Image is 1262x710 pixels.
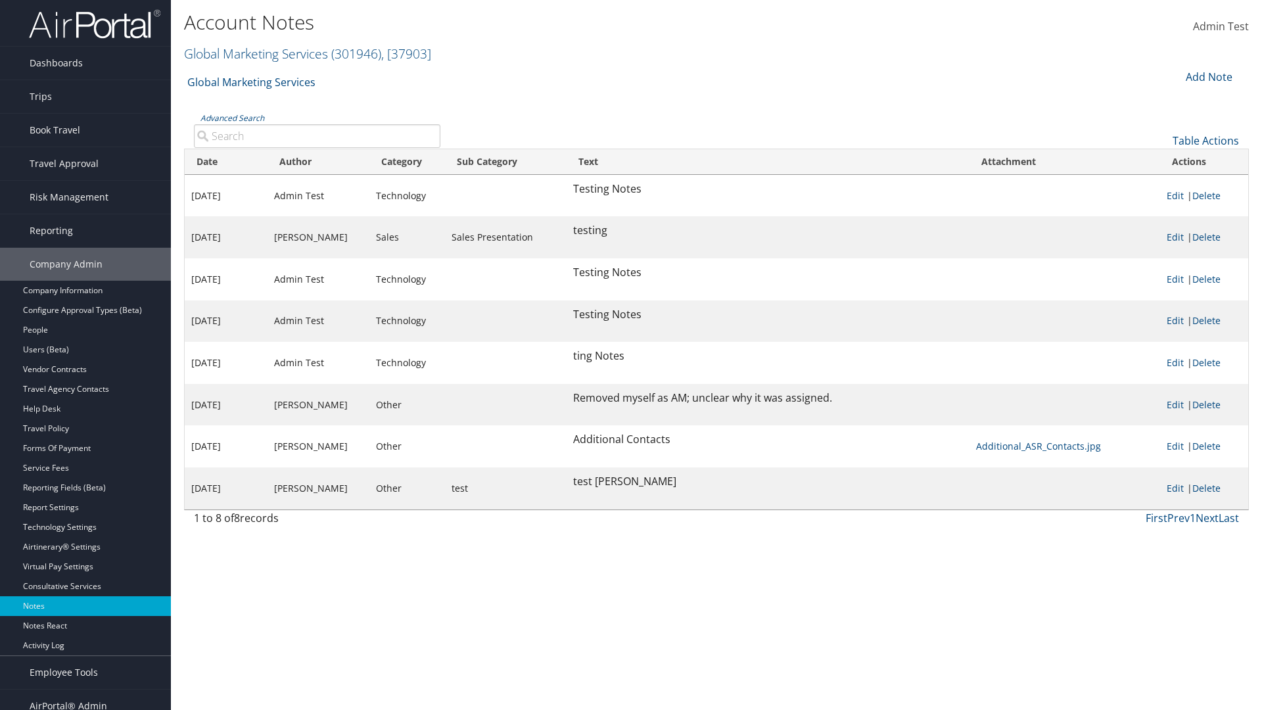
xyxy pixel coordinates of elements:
a: Delete [1192,273,1221,285]
td: [DATE] [185,467,268,509]
td: [DATE] [185,175,268,217]
td: Technology [369,342,445,384]
td: Admin Test [268,258,369,300]
th: Date: activate to sort column ascending [185,149,268,175]
td: Admin Test [268,300,369,343]
a: Edit [1167,440,1184,452]
th: Category: activate to sort column ascending [369,149,445,175]
a: First [1146,511,1167,525]
a: Edit [1167,356,1184,369]
a: Edit [1167,314,1184,327]
p: Additional Contacts [573,431,963,448]
td: [PERSON_NAME] [268,216,369,258]
td: | [1160,258,1248,300]
td: [DATE] [185,384,268,426]
a: Delete [1192,189,1221,202]
a: Edit [1167,189,1184,202]
th: Actions [1160,149,1248,175]
div: 1 to 8 of records [194,510,440,532]
a: Delete [1192,482,1221,494]
span: Risk Management [30,181,108,214]
th: Attachment: activate to sort column ascending [970,149,1160,175]
a: Edit [1167,398,1184,411]
td: [DATE] [185,425,268,467]
a: Delete [1192,231,1221,243]
a: Edit [1167,482,1184,494]
a: Next [1196,511,1219,525]
p: Testing Notes [573,264,963,281]
td: Technology [369,300,445,343]
div: Add Note [1177,69,1239,85]
td: | [1160,425,1248,467]
td: | [1160,175,1248,217]
a: Delete [1192,440,1221,452]
td: [DATE] [185,300,268,343]
h1: Account Notes [184,9,894,36]
span: Dashboards [30,47,83,80]
td: | [1160,384,1248,426]
p: Removed myself as AM; unclear why it was assigned. [573,390,963,407]
a: Global Marketing Services [184,45,431,62]
span: ( 301946 ) [331,45,381,62]
td: [DATE] [185,342,268,384]
a: Last [1219,511,1239,525]
a: Delete [1192,314,1221,327]
td: | [1160,467,1248,509]
a: Edit [1167,273,1184,285]
td: [DATE] [185,216,268,258]
p: test [PERSON_NAME] [573,473,963,490]
td: Other [369,467,445,509]
td: [PERSON_NAME] [268,384,369,426]
span: Book Travel [30,114,80,147]
a: Delete [1192,398,1221,411]
span: Travel Approval [30,147,99,180]
th: Author [268,149,369,175]
input: Search [194,124,440,148]
span: 8 [234,511,240,525]
th: Text: activate to sort column ascending [567,149,970,175]
td: | [1160,216,1248,258]
td: Other [369,425,445,467]
span: , [ 37903 ] [381,45,431,62]
p: testing [573,222,963,239]
img: airportal-logo.png [29,9,160,39]
td: [PERSON_NAME] [268,425,369,467]
td: test [445,467,567,509]
a: Prev [1167,511,1190,525]
td: Sales [369,216,445,258]
a: Edit [1167,231,1184,243]
p: Testing Notes [573,306,963,323]
a: Table Actions [1173,133,1239,148]
td: [DATE] [185,258,268,300]
span: Trips [30,80,52,113]
a: Delete [1192,356,1221,369]
td: [PERSON_NAME] [268,467,369,509]
span: Reporting [30,214,73,247]
td: Technology [369,258,445,300]
th: Sub Category: activate to sort column ascending [445,149,567,175]
td: | [1160,300,1248,343]
a: Advanced Search [200,112,264,124]
span: Admin Test [1193,19,1249,34]
p: Testing Notes [573,181,963,198]
a: Global Marketing Services [187,69,315,95]
td: Technology [369,175,445,217]
td: Sales Presentation [445,216,567,258]
span: Company Admin [30,248,103,281]
td: | [1160,342,1248,384]
td: Admin Test [268,175,369,217]
td: Admin Test [268,342,369,384]
a: 1 [1190,511,1196,525]
span: Employee Tools [30,656,98,689]
td: Other [369,384,445,426]
a: Additional_ASR_Contacts.jpg [976,440,1101,452]
p: ting Notes [573,348,963,365]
